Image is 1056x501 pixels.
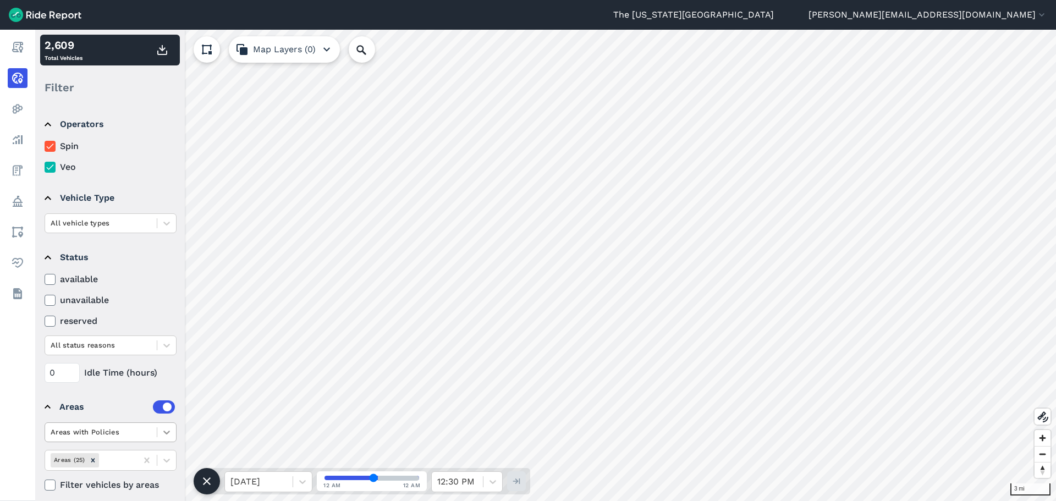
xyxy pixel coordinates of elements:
span: 12 AM [323,481,341,489]
a: Analyze [8,130,28,150]
div: Areas [59,400,175,414]
div: Total Vehicles [45,37,82,63]
label: reserved [45,315,177,328]
a: Report [8,37,28,57]
summary: Status [45,242,175,273]
div: Remove Areas (25) [87,453,99,467]
a: Realtime [8,68,28,88]
a: Datasets [8,284,28,304]
a: The [US_STATE][GEOGRAPHIC_DATA] [613,8,774,21]
div: 3 mi [1010,483,1050,496]
span: 12 AM [403,481,421,489]
label: Filter vehicles by areas [45,478,177,492]
a: Policy [8,191,28,211]
div: Areas (25) [51,453,87,467]
button: Zoom in [1035,430,1050,446]
img: Ride Report [9,8,81,22]
button: Reset bearing to north [1035,462,1050,478]
summary: Areas [45,392,175,422]
button: Zoom out [1035,446,1050,462]
a: Health [8,253,28,273]
button: Map Layers (0) [229,36,340,63]
label: available [45,273,177,286]
a: Fees [8,161,28,180]
div: Idle Time (hours) [45,363,177,383]
label: Veo [45,161,177,174]
summary: Operators [45,109,175,140]
a: Areas [8,222,28,242]
summary: Vehicle Type [45,183,175,213]
div: Filter [40,70,180,104]
button: [PERSON_NAME][EMAIL_ADDRESS][DOMAIN_NAME] [809,8,1047,21]
label: Spin [45,140,177,153]
div: 2,609 [45,37,82,53]
a: Heatmaps [8,99,28,119]
input: Search Location or Vehicles [349,36,393,63]
label: unavailable [45,294,177,307]
canvas: Map [35,30,1056,501]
